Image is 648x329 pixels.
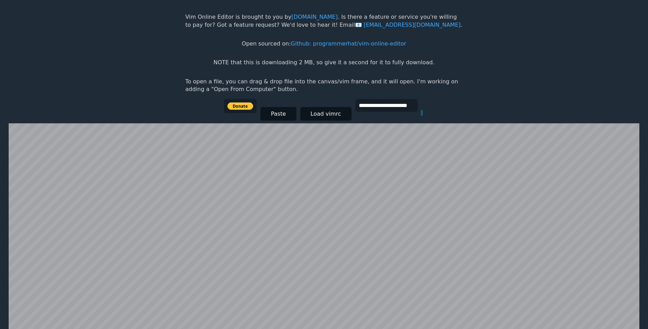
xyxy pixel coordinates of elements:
p: Open sourced on: [242,40,406,48]
a: [DOMAIN_NAME] [291,14,338,20]
p: Vim Online Editor is brought to you by . Is there a feature or service you're willing to pay for?... [185,13,463,29]
a: Github: programmerhat/vim-online-editor [291,40,406,47]
button: Load vimrc [300,107,352,121]
button: Paste [260,107,296,121]
a: [EMAIL_ADDRESS][DOMAIN_NAME] [355,22,461,28]
p: NOTE that this is downloading 2 MB, so give it a second for it to fully download. [214,59,434,66]
p: To open a file, you can drag & drop file into the canvas/vim frame, and it will open. I'm working... [185,78,463,93]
